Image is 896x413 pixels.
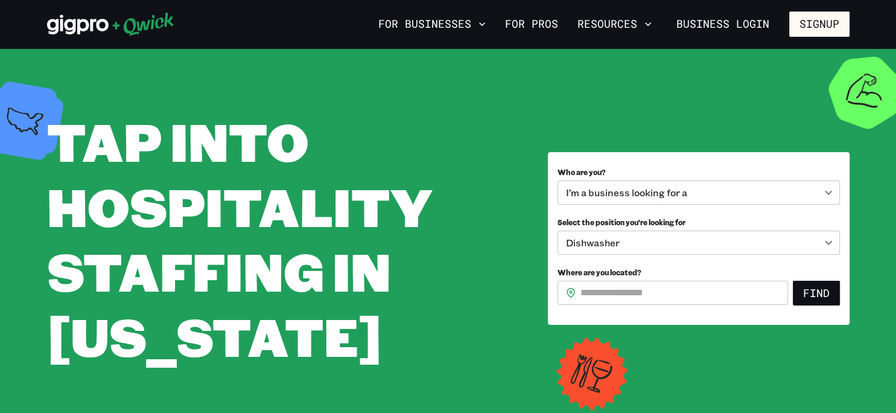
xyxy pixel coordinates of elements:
span: Who are you? [558,167,606,177]
button: Resources [573,14,656,34]
button: Signup [789,11,850,37]
a: For Pros [500,14,563,34]
div: Dishwasher [558,231,840,255]
button: For Businesses [373,14,491,34]
div: I’m a business looking for a [558,181,840,205]
span: Tap into Hospitality Staffing in [US_STATE] [47,106,432,371]
span: Select the position you’re looking for [558,217,685,227]
a: Business Login [666,11,780,37]
button: Find [793,281,840,306]
span: Where are you located? [558,267,641,277]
